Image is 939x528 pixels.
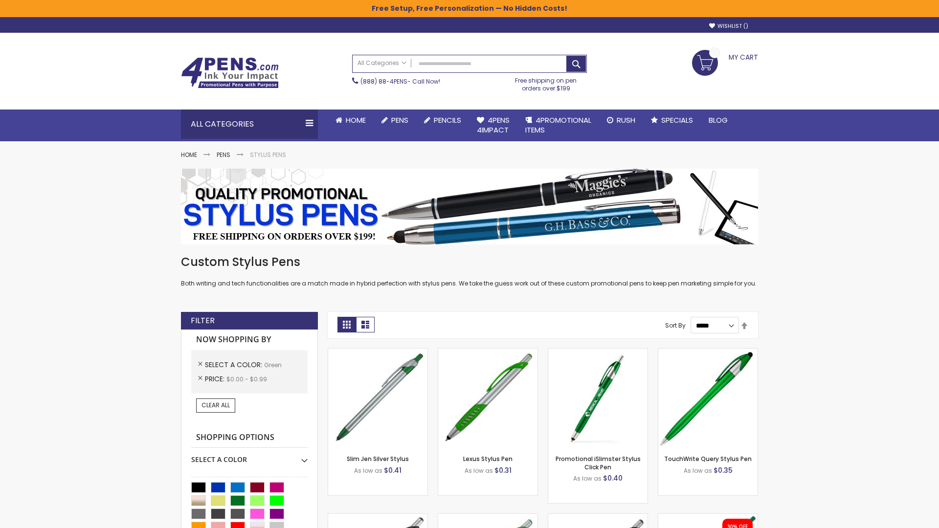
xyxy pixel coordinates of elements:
[438,349,537,448] img: Lexus Stylus Pen-Green
[517,110,599,141] a: 4PROMOTIONALITEMS
[358,59,406,67] span: All Categories
[548,348,648,356] a: Promotional iSlimster Stylus Click Pen-Green
[658,348,758,356] a: TouchWrite Query Stylus Pen-Green
[250,151,286,159] strong: Stylus Pens
[709,22,748,30] a: Wishlist
[217,151,230,159] a: Pens
[548,513,648,522] a: Lexus Metallic Stylus Pen-Green
[346,115,366,125] span: Home
[354,466,382,475] span: As low as
[374,110,416,131] a: Pens
[337,317,356,332] strong: Grid
[661,115,693,125] span: Specials
[494,465,512,475] span: $0.31
[658,513,758,522] a: iSlimster II - Full Color-Green
[328,348,427,356] a: Slim Jen Silver Stylus-Green
[264,361,282,369] span: Green
[328,349,427,448] img: Slim Jen Silver Stylus-Green
[714,465,733,475] span: $0.35
[360,77,407,86] a: (888) 88-4PENS
[603,473,623,483] span: $0.40
[665,321,686,330] label: Sort By
[684,466,712,475] span: As low as
[205,374,226,384] span: Price
[505,73,587,92] div: Free shipping on pen orders over $199
[658,349,758,448] img: TouchWrite Query Stylus Pen-Green
[416,110,469,131] a: Pencils
[196,398,235,412] a: Clear All
[191,315,215,326] strong: Filter
[191,330,308,350] strong: Now Shopping by
[617,115,635,125] span: Rush
[328,513,427,522] a: Boston Stylus Pen-Green
[599,110,643,131] a: Rush
[181,254,758,288] div: Both writing and tech functionalities are a match made in hybrid perfection with stylus pens. We ...
[434,115,461,125] span: Pencils
[205,360,264,370] span: Select A Color
[360,77,440,86] span: - Call Now!
[191,427,308,448] strong: Shopping Options
[181,254,758,270] h1: Custom Stylus Pens
[469,110,517,141] a: 4Pens4impact
[438,348,537,356] a: Lexus Stylus Pen-Green
[438,513,537,522] a: Boston Silver Stylus Pen-Green
[556,455,641,471] a: Promotional iSlimster Stylus Click Pen
[226,375,267,383] span: $0.00 - $0.99
[709,115,728,125] span: Blog
[701,110,736,131] a: Blog
[463,455,513,463] a: Lexus Stylus Pen
[181,57,279,88] img: 4Pens Custom Pens and Promotional Products
[391,115,408,125] span: Pens
[477,115,510,135] span: 4Pens 4impact
[643,110,701,131] a: Specials
[548,349,648,448] img: Promotional iSlimster Stylus Click Pen-Green
[181,110,318,139] div: All Categories
[181,151,197,159] a: Home
[664,455,752,463] a: TouchWrite Query Stylus Pen
[573,474,602,483] span: As low as
[181,169,758,244] img: Stylus Pens
[465,466,493,475] span: As low as
[384,465,402,475] span: $0.41
[353,55,411,71] a: All Categories
[525,115,591,135] span: 4PROMOTIONAL ITEMS
[347,455,409,463] a: Slim Jen Silver Stylus
[201,401,230,409] span: Clear All
[328,110,374,131] a: Home
[191,448,308,464] div: Select A Color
